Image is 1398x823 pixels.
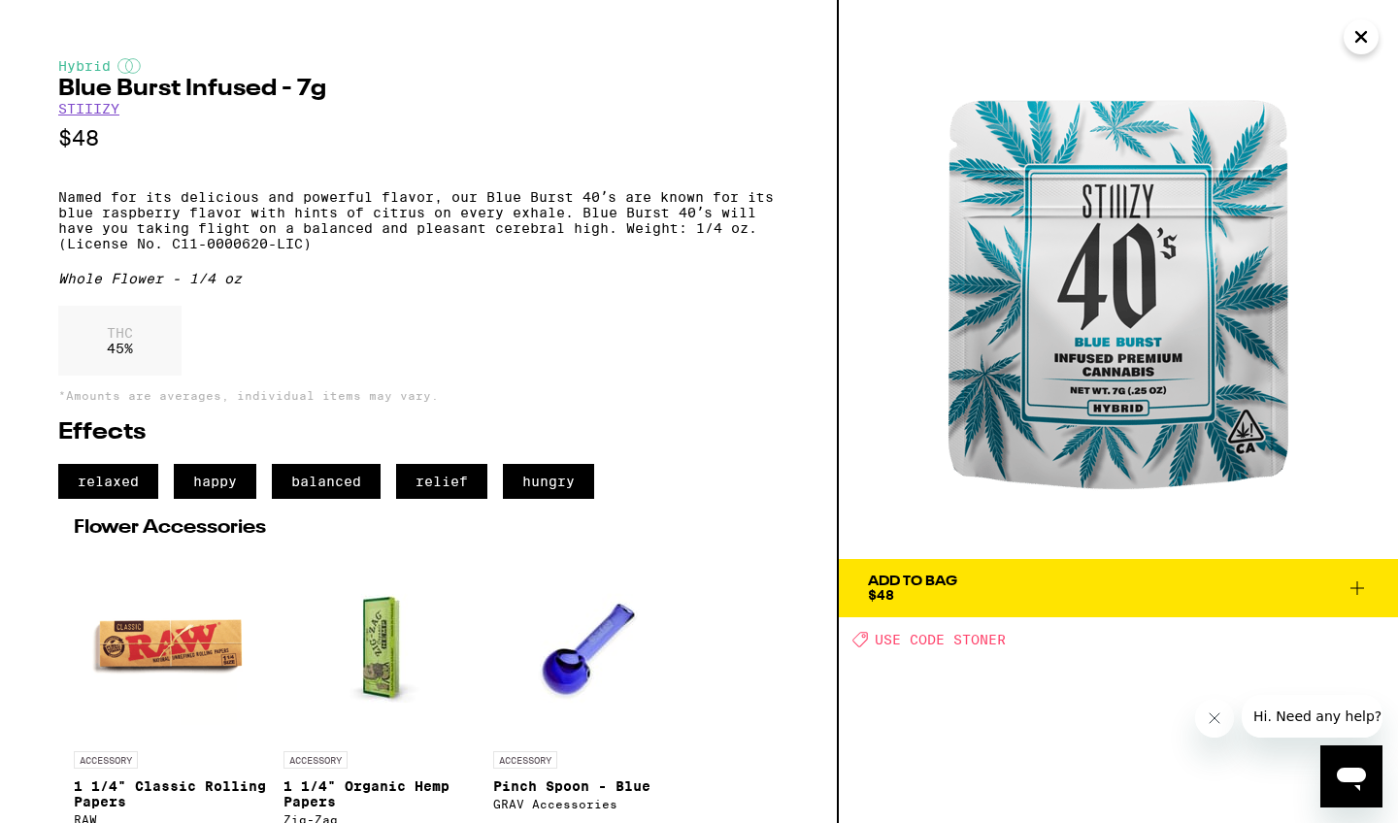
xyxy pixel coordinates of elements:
[1320,745,1382,807] iframe: Button to launch messaging window
[58,101,119,116] a: STIIIZY
[58,189,779,251] p: Named for its delicious and powerful flavor, our Blue Burst 40ʼs are known for its blue raspberry...
[875,632,1006,647] span: USE CODE STONER
[283,547,478,741] img: Zig-Zag - 1 1/4" Organic Hemp Papers
[1344,19,1379,54] button: Close
[58,271,779,286] div: Whole Flower - 1/4 oz
[396,464,487,499] span: relief
[74,547,268,741] img: RAW - 1 1/4" Classic Rolling Papers
[58,58,779,74] div: Hybrid
[58,78,779,101] h2: Blue Burst Infused - 7g
[283,751,348,769] p: ACCESSORY
[58,306,182,376] div: 45 %
[117,58,141,74] img: hybridColor.svg
[107,325,133,341] p: THC
[272,464,381,499] span: balanced
[74,518,763,538] h2: Flower Accessories
[839,559,1398,617] button: Add To Bag$48
[493,778,687,794] p: Pinch Spoon - Blue
[493,547,687,741] img: GRAV Accessories - Pinch Spoon - Blue
[58,464,158,499] span: relaxed
[1242,695,1382,738] iframe: Message from company
[283,778,478,809] p: 1 1/4" Organic Hemp Papers
[503,464,594,499] span: hungry
[74,778,268,809] p: 1 1/4" Classic Rolling Papers
[58,126,779,150] p: $48
[74,751,138,769] p: ACCESSORY
[493,798,687,810] div: GRAV Accessories
[1195,699,1234,738] iframe: Close message
[868,587,894,603] span: $48
[868,575,957,588] div: Add To Bag
[493,751,557,769] p: ACCESSORY
[58,389,779,402] p: *Amounts are averages, individual items may vary.
[58,421,779,444] h2: Effects
[174,464,256,499] span: happy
